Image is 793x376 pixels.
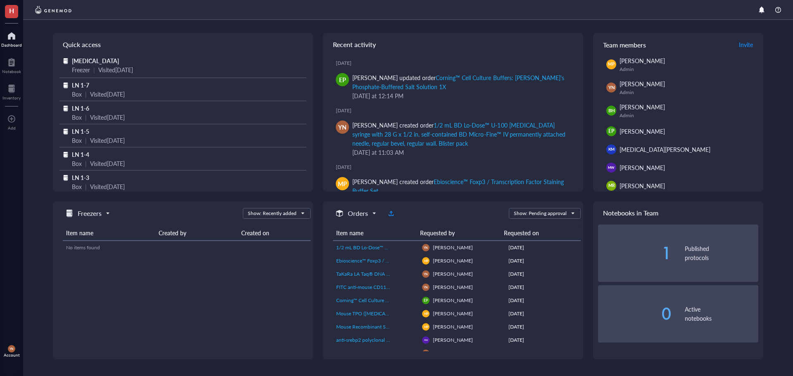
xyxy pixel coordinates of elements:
[53,33,313,56] div: Quick access
[90,113,125,122] div: Visited [DATE]
[9,5,14,16] span: H
[352,148,570,157] div: [DATE] at 11:03 AM
[336,107,577,114] div: [DATE]
[4,352,20,357] div: Account
[72,113,82,122] div: Box
[608,107,615,114] span: BH
[90,159,125,168] div: Visited [DATE]
[336,336,406,343] span: anti-srebp2 polyclonal antibody
[336,270,478,277] span: TaKaRa LA Taq® DNA Polymerase (Mg2+ plus buffer) - 250 Units
[433,336,473,343] span: [PERSON_NAME]
[508,336,577,344] div: [DATE]
[72,136,82,145] div: Box
[424,339,428,341] span: MW
[508,297,577,304] div: [DATE]
[424,246,428,249] span: YN
[336,350,365,357] span: Actin Primers
[336,244,415,251] a: 1/2 mL BD Lo-Dose™ U-100 [MEDICAL_DATA] syringe with 28 G x 1/2 in. self-contained BD Micro-Fine™...
[339,75,346,84] span: EP
[1,43,22,47] div: Dashboard
[352,73,564,91] div: Corning™ Cell Culture Buffers: [PERSON_NAME]'s Phosphate-Buffered Salt Solution 1X
[433,284,473,291] span: [PERSON_NAME]
[90,136,125,145] div: Visited [DATE]
[424,325,428,329] span: MP
[90,182,125,191] div: Visited [DATE]
[336,323,415,331] a: Mouse Recombinant SCF
[336,336,415,344] a: anti-srebp2 polyclonal antibody
[417,225,501,241] th: Requested by
[336,164,577,170] div: [DATE]
[63,225,155,241] th: Item name
[352,177,564,195] div: Ebioscience™ Foxp3 / Transcription Factor Staining Buffer Set
[508,270,577,278] div: [DATE]
[8,125,16,130] div: Add
[330,174,577,208] a: MP[PERSON_NAME] created orderEbioscience™ Foxp3 / Transcription Factor Staining Buffer Set[DATE] ...
[433,257,473,264] span: [PERSON_NAME]
[348,208,368,218] h5: Orders
[72,127,89,135] span: LN 1-5
[620,57,665,65] span: [PERSON_NAME]
[608,84,615,91] span: YN
[508,257,577,265] div: [DATE]
[620,127,665,135] span: [PERSON_NAME]
[620,80,665,88] span: [PERSON_NAME]
[508,284,577,291] div: [DATE]
[155,225,238,241] th: Created by
[336,284,425,291] span: FITC anti-mouse CD117 (c-Kit) Antibody
[424,259,428,262] span: MP
[336,257,415,265] a: Ebioscience™ Foxp3 / Transcription Factor Staining Buffer Set
[738,38,753,51] button: Invite
[685,305,758,323] div: Active notebooks
[433,350,473,357] span: [PERSON_NAME]
[9,347,14,351] span: YN
[85,90,87,99] div: |
[508,244,577,251] div: [DATE]
[608,182,615,189] span: MR
[620,103,665,111] span: [PERSON_NAME]
[323,33,583,56] div: Recent activity
[608,128,614,135] span: EP
[336,310,453,317] span: Mouse TPO ([MEDICAL_DATA]) Recombinant Protein
[85,113,87,122] div: |
[330,117,577,160] a: YN[PERSON_NAME] created order1/2 mL BD Lo-Dose™ U-100 [MEDICAL_DATA] syringe with 28 G x 1/2 in. ...
[336,60,577,66] div: [DATE]
[336,257,471,264] span: Ebioscience™ Foxp3 / Transcription Factor Staining Buffer Set
[352,91,570,100] div: [DATE] at 12:14 PM
[598,305,672,322] div: 0
[620,182,665,190] span: [PERSON_NAME]
[608,147,614,152] span: KM
[433,244,473,251] span: [PERSON_NAME]
[508,350,577,357] div: [DATE]
[336,310,415,317] a: Mouse TPO ([MEDICAL_DATA]) Recombinant Protein
[336,244,723,251] span: 1/2 mL BD Lo-Dose™ U-100 [MEDICAL_DATA] syringe with 28 G x 1/2 in. self-contained BD Micro-Fine™...
[508,323,577,331] div: [DATE]
[598,245,672,261] div: 1
[90,90,125,99] div: Visited [DATE]
[336,270,415,278] a: TaKaRa LA Taq® DNA Polymerase (Mg2+ plus buffer) - 250 Units
[336,323,392,330] span: Mouse Recombinant SCF
[424,272,428,276] span: YN
[72,104,89,112] span: LN 1-6
[72,65,90,74] div: Freezer
[424,285,428,289] span: YN
[2,95,21,100] div: Inventory
[433,270,473,277] span: [PERSON_NAME]
[78,208,102,218] h5: Freezers
[620,66,755,73] div: Admin
[72,81,89,89] span: LN 1-7
[608,165,615,170] span: MW
[685,244,758,262] div: Published protocols
[72,159,82,168] div: Box
[33,5,74,15] img: genemod-logo
[93,65,95,74] div: |
[620,112,755,119] div: Admin
[593,33,763,56] div: Team members
[424,298,428,303] span: EP
[2,82,21,100] a: Inventory
[85,159,87,168] div: |
[336,350,415,357] a: Actin Primers
[98,65,133,74] div: Visited [DATE]
[85,182,87,191] div: |
[620,163,665,172] span: [PERSON_NAME]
